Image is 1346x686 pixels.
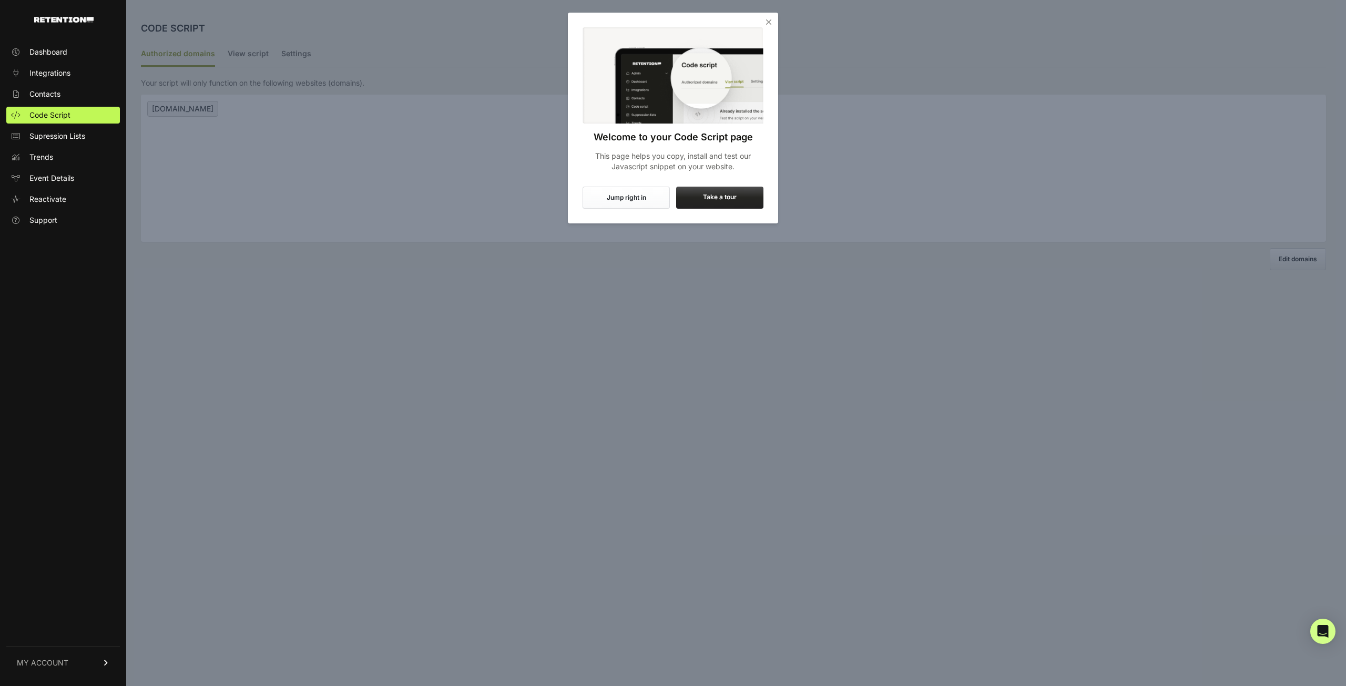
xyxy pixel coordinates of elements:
[6,128,120,145] a: Supression Lists
[6,107,120,124] a: Code Script
[1310,619,1335,644] div: Open Intercom Messenger
[34,17,94,23] img: Retention.com
[6,170,120,187] a: Event Details
[29,68,70,78] span: Integrations
[6,647,120,679] a: MY ACCOUNT
[676,187,763,209] label: Take a tour
[6,191,120,208] a: Reactivate
[583,27,763,124] img: Code Script Onboarding
[583,151,763,172] p: This page helps you copy, install and test our Javascript snippet on your website.
[6,212,120,229] a: Support
[763,17,774,27] i: Close
[29,215,57,226] span: Support
[6,86,120,103] a: Contacts
[29,89,60,99] span: Contacts
[29,47,67,57] span: Dashboard
[6,149,120,166] a: Trends
[583,187,670,209] button: Jump right in
[583,130,763,145] h3: Welcome to your Code Script page
[29,194,66,204] span: Reactivate
[29,131,85,141] span: Supression Lists
[6,44,120,60] a: Dashboard
[17,658,68,668] span: MY ACCOUNT
[29,152,53,162] span: Trends
[6,65,120,81] a: Integrations
[29,173,74,183] span: Event Details
[29,110,70,120] span: Code Script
